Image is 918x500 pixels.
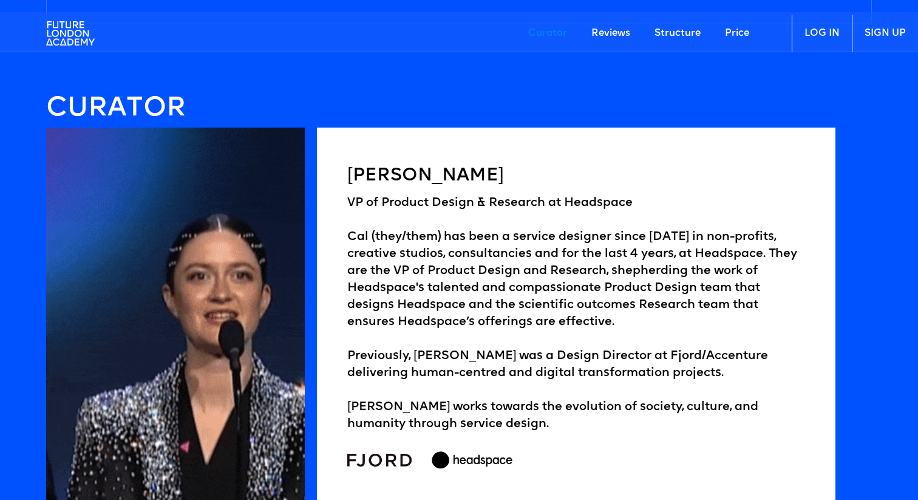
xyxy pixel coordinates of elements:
a: Reviews [579,15,642,52]
a: Structure [642,15,713,52]
div: VP of Product Design & Research at Headspace Cal (they/them) has been a service designer since [D... [347,194,804,433]
h5: [PERSON_NAME] [347,164,804,188]
h4: CURATOR [46,97,872,122]
a: SIGN UP [852,15,918,52]
a: Price [713,15,761,52]
a: LOG IN [792,15,852,52]
a: Curator [516,15,579,52]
